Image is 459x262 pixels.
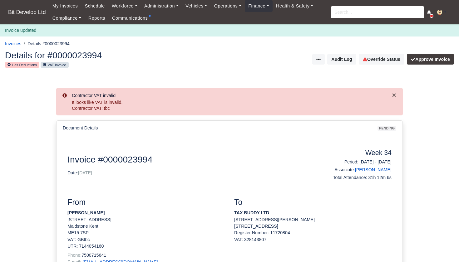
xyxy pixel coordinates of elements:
[234,223,392,230] p: [STREET_ADDRESS]
[67,253,81,258] span: Phone:
[41,62,68,68] small: VAT Invoice
[67,170,308,176] p: Date:
[72,99,392,112] div: It looks like VAT is invalid. Contractor VAT: tbc
[318,167,392,172] h6: Associate:
[109,12,151,24] a: Communications
[318,175,392,180] h6: Total Attendance: 31h 12m 6s
[234,210,269,215] strong: TAX BUDDY LTD
[67,210,105,215] strong: [PERSON_NAME]
[355,167,392,172] a: [PERSON_NAME]
[407,54,454,65] button: Approve Invoice
[234,236,392,243] div: VAT: 328143807
[72,93,392,98] h6: Contractor VAT invalid
[67,198,225,207] h3: From
[5,41,21,46] a: Invoices
[21,40,70,47] li: Details #0000023994
[234,216,392,223] p: [STREET_ADDRESS][PERSON_NAME]
[378,126,396,131] span: pending
[67,216,225,223] p: [STREET_ADDRESS]
[359,54,404,65] a: Override Status
[331,6,424,18] input: Search...
[78,170,92,175] span: [DATE]
[63,125,98,131] h6: Document Details
[67,223,225,230] p: Maidstone Kent
[5,6,49,18] a: Bit Develop Ltd
[392,92,397,98] button: Close
[234,230,392,236] div: Register Number: 11720804
[49,12,85,24] a: Compliance
[85,12,109,24] a: Reports
[318,149,392,157] h4: Week 34
[67,154,308,165] h2: Invoice #0000023994
[327,54,356,65] button: Audit Log
[318,159,392,165] h6: Period: [DATE] - [DATE]
[67,252,225,259] p: 7500715641
[5,62,39,68] small: Has Deductions
[428,232,459,262] iframe: Chat Widget
[67,230,225,236] p: ME15 7SP
[67,243,225,250] p: UTR: 7144054160
[67,236,225,243] p: VAT: GBtbc
[234,198,392,207] h3: To
[5,51,225,60] h2: Details for #0000023994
